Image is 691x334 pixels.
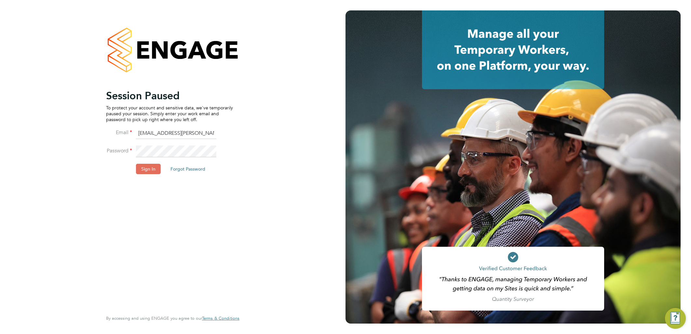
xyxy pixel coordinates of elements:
[136,164,161,174] button: Sign In
[106,315,239,321] span: By accessing and using ENGAGE you agree to our
[665,308,686,329] button: Engage Resource Center
[202,316,239,321] a: Terms & Conditions
[106,147,132,154] label: Password
[106,89,233,102] h2: Session Paused
[136,128,216,139] input: Enter your work email...
[106,129,132,136] label: Email
[106,105,233,123] p: To protect your account and sensitive data, we've temporarily paused your session. Simply enter y...
[165,164,210,174] button: Forgot Password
